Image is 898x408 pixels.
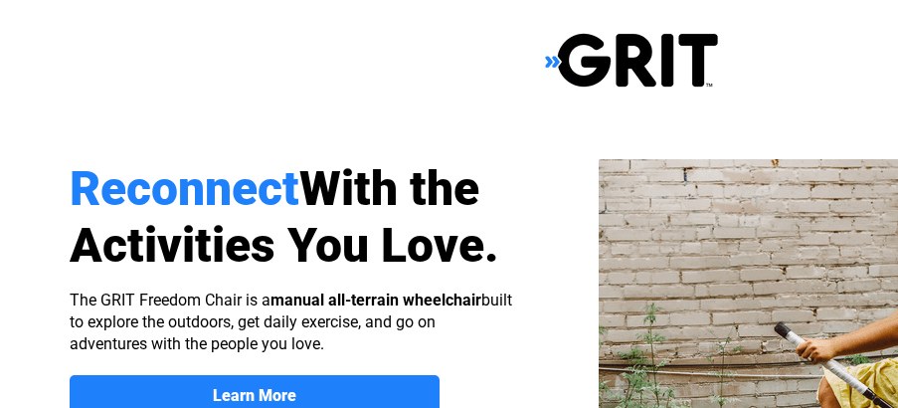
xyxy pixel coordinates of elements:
strong: Learn More [213,386,296,405]
span: With the [299,160,479,217]
span: Activities You Love. [70,217,499,274]
strong: manual all-terrain wheelchair [270,291,481,309]
span: The GRIT Freedom Chair is a built to explore the outdoors, get daily exercise, and go on adventur... [70,291,512,353]
span: Reconnect [70,160,299,217]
